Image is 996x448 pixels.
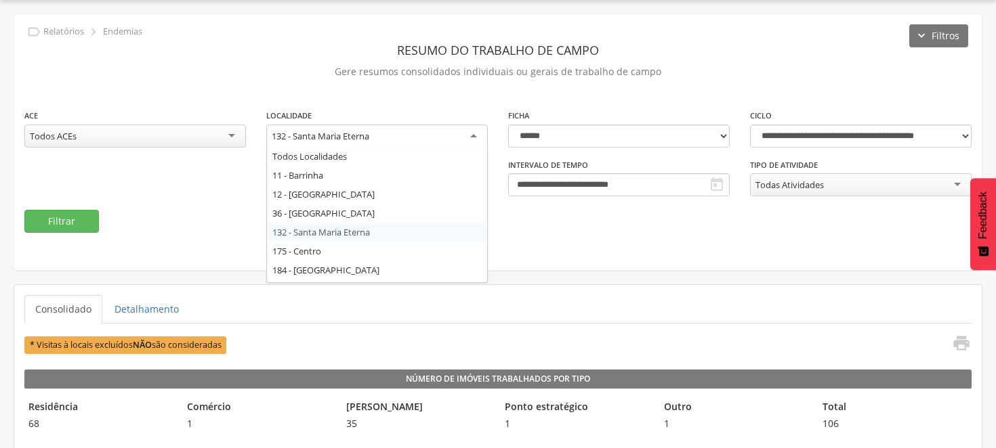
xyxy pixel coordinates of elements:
[24,417,176,430] span: 68
[267,223,487,242] div: 132 - Santa Maria Eterna
[43,26,84,37] p: Relatórios
[909,24,968,47] button: Filtros
[267,185,487,204] div: 12 - [GEOGRAPHIC_DATA]
[952,334,971,353] i: 
[24,210,99,233] button: Filtrar
[267,261,487,279] div: 184 - [GEOGRAPHIC_DATA]
[267,279,487,298] div: 185 - Biela
[342,400,494,416] legend: [PERSON_NAME]
[750,160,818,171] label: Tipo de Atividade
[750,110,772,121] label: Ciclo
[272,130,369,142] div: 132 - Santa Maria Eterna
[24,369,972,388] legend: Número de Imóveis Trabalhados por Tipo
[508,160,588,171] label: Intervalo de Tempo
[977,192,989,239] span: Feedback
[267,166,487,185] div: 11 - Barrinha
[818,417,970,430] span: 106
[24,295,102,323] a: Consolidado
[267,204,487,223] div: 36 - [GEOGRAPHIC_DATA]
[24,110,38,121] label: ACE
[183,417,335,430] span: 1
[660,400,812,416] legend: Outro
[24,38,972,62] header: Resumo do Trabalho de Campo
[970,178,996,270] button: Feedback - Mostrar pesquisa
[133,339,152,351] b: NÃO
[660,417,812,430] span: 1
[508,110,529,121] label: Ficha
[266,110,312,121] label: Localidade
[24,400,176,416] legend: Residência
[267,242,487,261] div: 175 - Centro
[818,400,970,416] legend: Total
[501,400,652,416] legend: Ponto estratégico
[342,417,494,430] span: 35
[709,177,725,193] i: 
[183,400,335,416] legend: Comércio
[30,130,77,142] div: Todos ACEs
[104,295,190,323] a: Detalhamento
[755,179,824,191] div: Todas Atividades
[24,62,972,81] p: Gere resumos consolidados individuais ou gerais de trabalho de campo
[26,24,41,39] i: 
[944,334,971,356] a: 
[24,336,226,353] span: * Visitas à locais excluídos são consideradas
[86,24,101,39] i: 
[501,417,652,430] span: 1
[267,147,487,166] div: Todos Localidades
[103,26,142,37] p: Endemias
